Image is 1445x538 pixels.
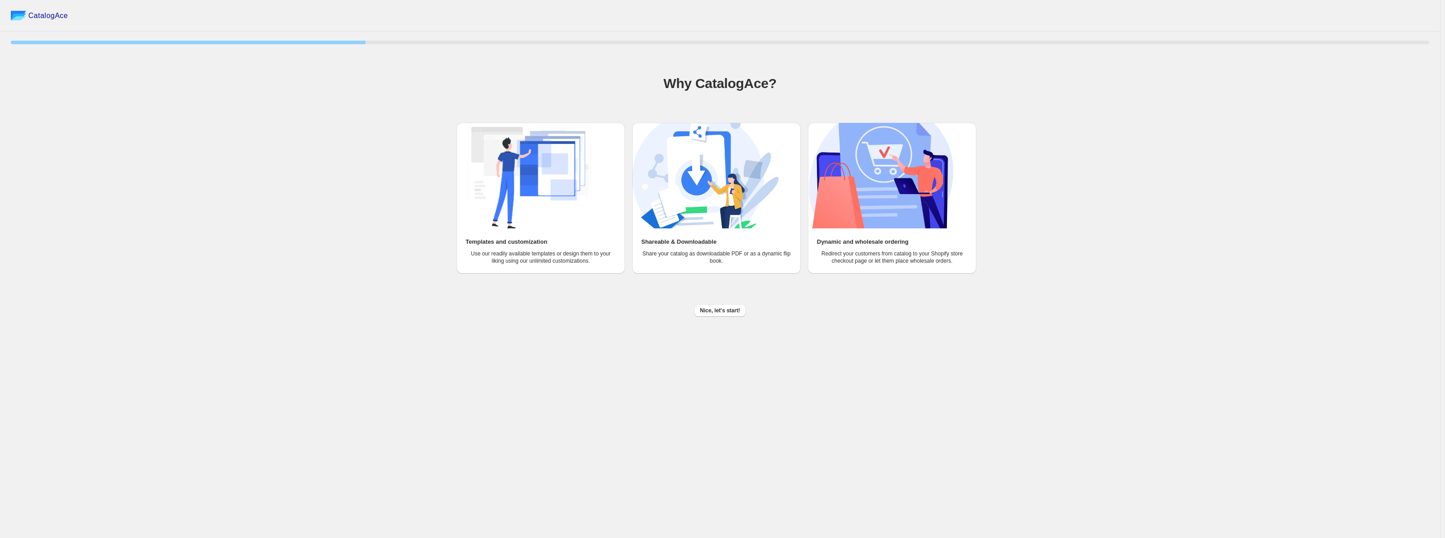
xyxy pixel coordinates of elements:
img: catalog ace [11,11,26,20]
img: Templates and customization [457,123,603,228]
h2: Templates and customization [466,237,547,246]
h1: Why CatalogAce? [11,74,1429,93]
p: Redirect your customers from catalog to your Shopify store checkout page or let them place wholes... [817,250,967,264]
h2: Shareable & Downloadable [641,237,717,246]
img: Dynamic and wholesale ordering [808,123,954,228]
p: Share your catalog as downloadable PDF or as a dynamic flip book. [641,250,792,264]
button: Nice, let's start! [695,304,746,317]
p: Use our readily available templates or design them to your liking using our unlimited customizati... [466,250,616,264]
span: CatalogAce [28,11,68,20]
span: Nice, let's start! [700,307,740,314]
h2: Dynamic and wholesale ordering [817,237,909,246]
img: Shareable & Downloadable [632,123,778,228]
